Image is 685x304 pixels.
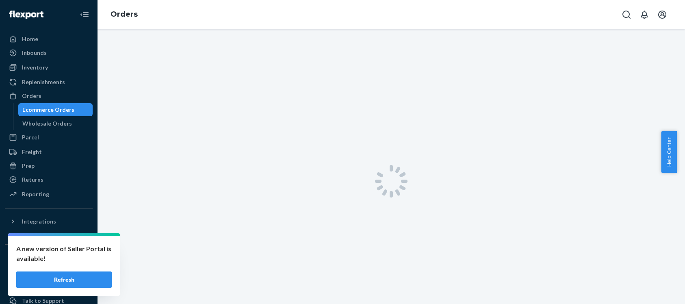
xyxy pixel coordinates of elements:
[654,7,670,23] button: Open account menu
[22,49,47,57] div: Inbounds
[76,7,93,23] button: Close Navigation
[5,33,93,46] a: Home
[104,3,144,26] ol: breadcrumbs
[22,232,58,239] div: Add Integration
[5,280,93,293] a: Settings
[22,217,56,226] div: Integrations
[5,267,93,277] a: Add Fast Tag
[22,133,39,141] div: Parcel
[5,76,93,89] a: Replenishments
[9,11,43,19] img: Flexport logo
[22,176,43,184] div: Returns
[16,271,112,288] button: Refresh
[22,35,38,43] div: Home
[22,106,74,114] div: Ecommerce Orders
[22,92,41,100] div: Orders
[22,148,42,156] div: Freight
[18,103,93,116] a: Ecommerce Orders
[16,244,112,263] p: A new version of Seller Portal is available!
[5,145,93,159] a: Freight
[5,159,93,172] a: Prep
[111,10,138,19] a: Orders
[22,119,72,128] div: Wholesale Orders
[5,46,93,59] a: Inbounds
[5,89,93,102] a: Orders
[22,162,35,170] div: Prep
[5,61,93,74] a: Inventory
[5,231,93,241] a: Add Integration
[5,251,93,264] button: Fast Tags
[661,131,677,173] button: Help Center
[5,215,93,228] button: Integrations
[5,131,93,144] a: Parcel
[618,7,635,23] button: Open Search Box
[5,188,93,201] a: Reporting
[636,7,652,23] button: Open notifications
[22,190,49,198] div: Reporting
[5,173,93,186] a: Returns
[22,63,48,72] div: Inventory
[22,78,65,86] div: Replenishments
[18,117,93,130] a: Wholesale Orders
